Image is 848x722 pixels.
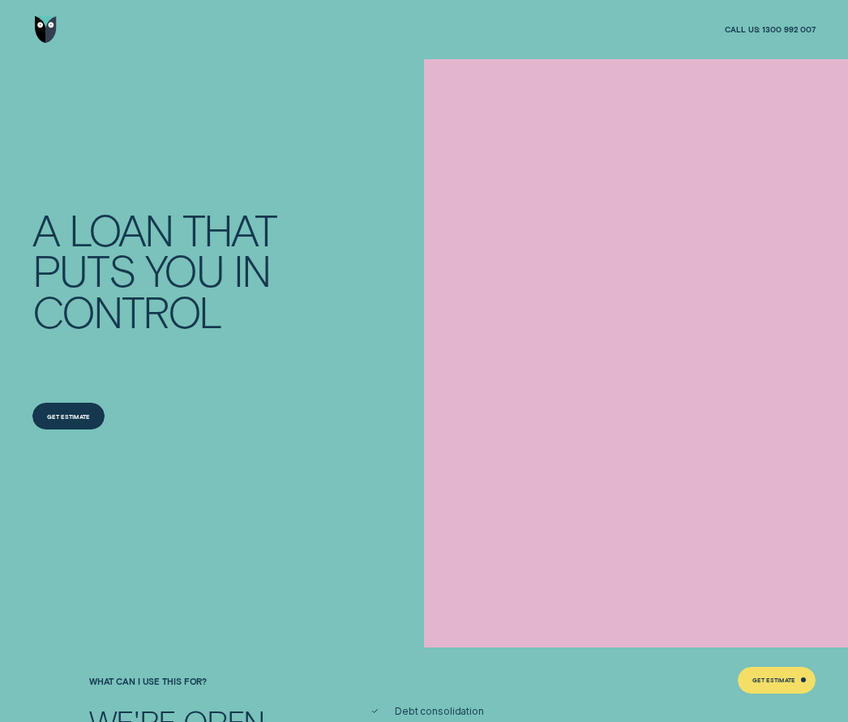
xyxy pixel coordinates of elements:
[725,24,816,35] a: Call us:1300 992 007
[32,209,288,332] h4: A LOAN THAT PUTS YOU IN CONTROL
[35,16,57,43] img: Wisr
[84,677,311,687] div: What can I use this for?
[32,403,105,429] a: Get Estimate
[738,667,816,694] a: Get Estimate
[725,24,760,35] span: Call us:
[762,24,816,35] span: 1300 992 007
[395,705,484,718] span: Debt consolidation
